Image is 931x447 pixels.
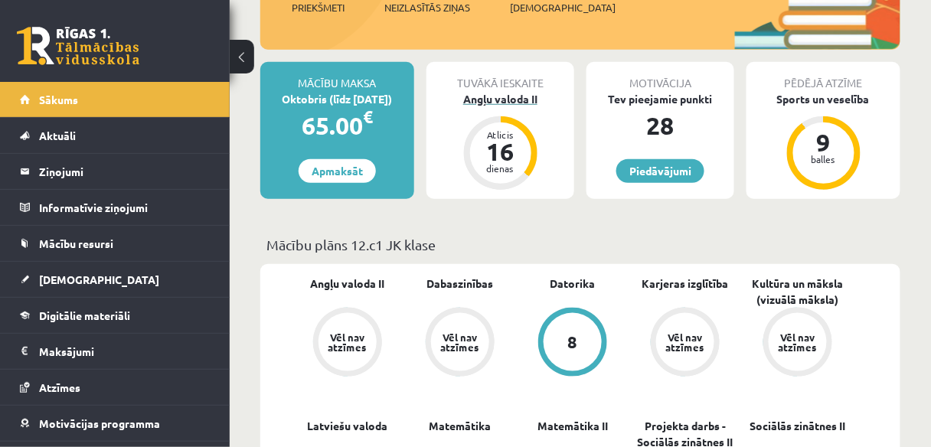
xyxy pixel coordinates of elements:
a: Angļu valoda II [310,276,384,292]
a: Sports un veselība 9 balles [746,91,900,192]
a: Rīgas 1. Tālmācības vidusskola [17,27,139,65]
div: 65.00 [260,107,414,144]
a: Atzīmes [20,370,211,405]
div: 9 [801,130,847,155]
div: 28 [586,107,734,144]
a: Apmaksāt [299,159,376,183]
a: Vēl nav atzīmes [403,308,516,380]
span: Sākums [39,93,78,106]
div: Sports un veselība [746,91,900,107]
div: Mācību maksa [260,62,414,91]
div: Vēl nav atzīmes [439,332,482,352]
a: Sākums [20,82,211,117]
div: Tuvākā ieskaite [426,62,574,91]
div: Vēl nav atzīmes [664,332,707,352]
span: Mācību resursi [39,237,113,250]
div: 16 [478,139,524,164]
a: Latviešu valoda [307,418,387,434]
div: Pēdējā atzīme [746,62,900,91]
a: Matemātika [429,418,491,434]
p: Mācību plāns 12.c1 JK klase [266,234,894,255]
div: Vēl nav atzīmes [326,332,369,352]
a: Karjeras izglītība [642,276,729,292]
span: € [363,106,373,128]
a: Maksājumi [20,334,211,369]
a: 8 [516,308,629,380]
a: Dabaszinības [426,276,493,292]
a: Sociālās zinātnes II [750,418,846,434]
a: [DEMOGRAPHIC_DATA] [20,262,211,297]
a: Informatīvie ziņojumi [20,190,211,225]
span: [DEMOGRAPHIC_DATA] [39,272,159,286]
legend: Informatīvie ziņojumi [39,190,211,225]
div: Motivācija [586,62,734,91]
div: Angļu valoda II [426,91,574,107]
span: Motivācijas programma [39,416,160,430]
a: Kultūra un māksla (vizuālā māksla) [742,276,854,308]
div: Atlicis [478,130,524,139]
legend: Maksājumi [39,334,211,369]
a: Mācību resursi [20,226,211,261]
a: Angļu valoda II Atlicis 16 dienas [426,91,574,192]
div: balles [801,155,847,164]
a: Digitālie materiāli [20,298,211,333]
legend: Ziņojumi [39,154,211,189]
a: Aktuāli [20,118,211,153]
a: Datorika [550,276,595,292]
div: Vēl nav atzīmes [776,332,819,352]
div: Oktobris (līdz [DATE]) [260,91,414,107]
a: Ziņojumi [20,154,211,189]
a: Vēl nav atzīmes [629,308,742,380]
span: Aktuāli [39,129,76,142]
span: Digitālie materiāli [39,308,130,322]
a: Motivācijas programma [20,406,211,441]
div: 8 [567,334,577,351]
span: Atzīmes [39,380,80,394]
a: Piedāvājumi [616,159,704,183]
div: Tev pieejamie punkti [586,91,734,107]
a: Vēl nav atzīmes [291,308,403,380]
a: Matemātika II [537,418,608,434]
a: Vēl nav atzīmes [742,308,854,380]
div: dienas [478,164,524,173]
